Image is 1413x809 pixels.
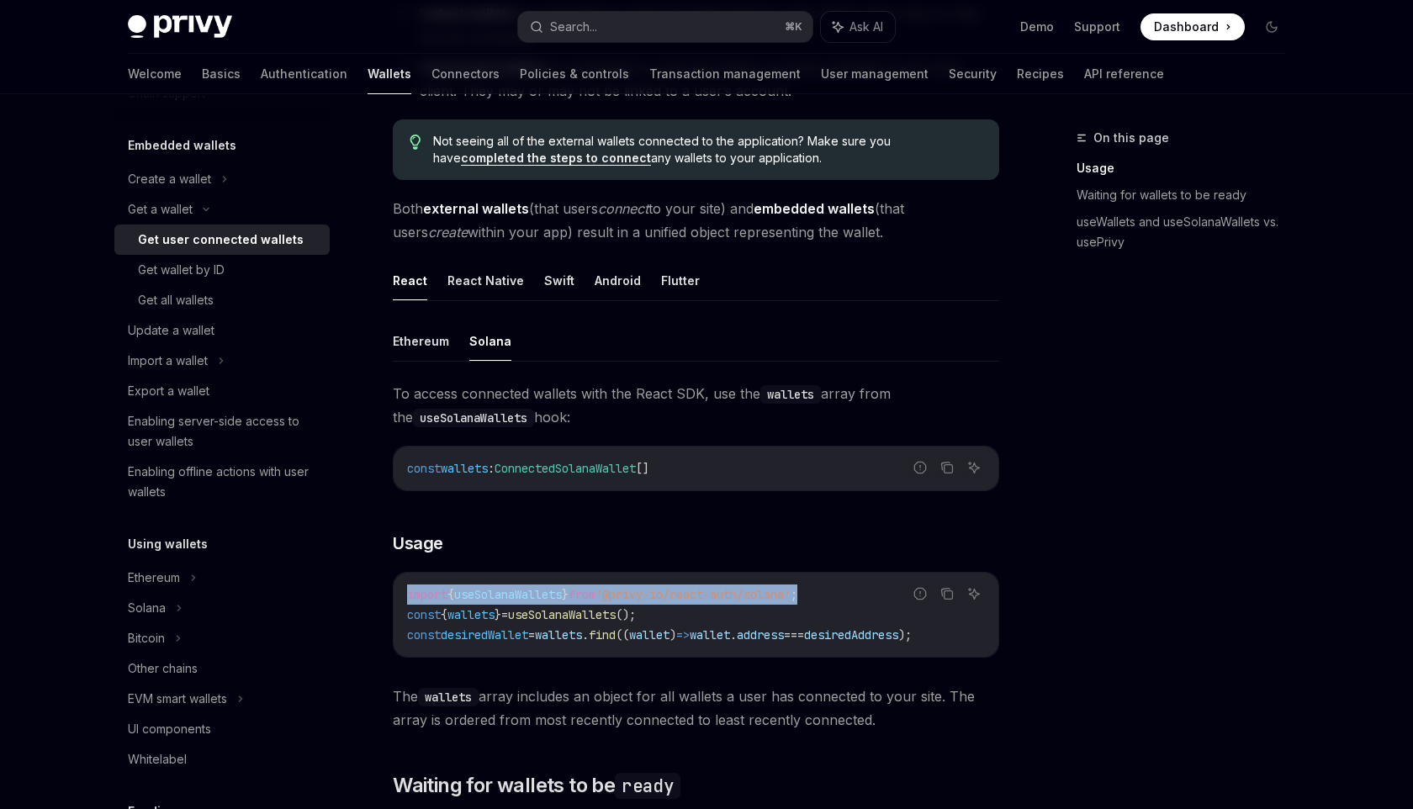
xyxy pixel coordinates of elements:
[128,598,166,618] div: Solana
[550,17,597,37] div: Search...
[669,627,676,642] span: )
[114,285,330,315] a: Get all wallets
[936,583,958,605] button: Copy the contents from the code block
[431,54,500,94] a: Connectors
[202,54,241,94] a: Basics
[595,587,791,602] span: '@privy-io/react-auth/solana'
[447,587,454,602] span: {
[544,261,574,300] button: Swift
[649,54,801,94] a: Transaction management
[114,315,330,346] a: Update a wallet
[569,587,595,602] span: from
[407,461,441,476] span: const
[261,54,347,94] a: Authentication
[418,688,479,706] code: wallets
[128,568,180,588] div: Ethereum
[128,381,209,401] div: Export a wallet
[469,321,511,361] button: Solana
[393,321,449,361] button: Ethereum
[461,151,651,166] a: completed the steps to connect
[535,627,582,642] span: wallets
[615,773,680,799] code: ready
[413,409,534,427] code: useSolanaWallets
[501,607,508,622] span: =
[128,411,320,452] div: Enabling server-side access to user wallets
[804,627,898,642] span: desiredAddress
[441,627,528,642] span: desiredWallet
[582,627,589,642] span: .
[114,255,330,285] a: Get wallet by ID
[128,462,320,502] div: Enabling offline actions with user wallets
[393,197,999,244] span: Both (that users to your site) and (that users within your app) result in a unified object repres...
[1077,155,1299,182] a: Usage
[128,169,211,189] div: Create a wallet
[128,54,182,94] a: Welcome
[629,627,669,642] span: wallet
[1017,54,1064,94] a: Recipes
[393,261,427,300] button: React
[114,714,330,744] a: UI components
[114,744,330,775] a: Whitelabel
[128,199,193,219] div: Get a wallet
[661,261,700,300] button: Flutter
[1077,182,1299,209] a: Waiting for wallets to be ready
[433,133,982,167] span: Not seeing all of the external wallets connected to the application? Make sure you have any walle...
[785,20,802,34] span: ⌘ K
[1154,19,1219,35] span: Dashboard
[598,200,648,217] em: connect
[1093,128,1169,148] span: On this page
[518,12,812,42] button: Search...⌘K
[138,260,225,280] div: Get wallet by ID
[138,230,304,250] div: Get user connected wallets
[791,587,797,602] span: ;
[528,627,535,642] span: =
[760,385,821,404] code: wallets
[128,628,165,648] div: Bitcoin
[616,627,629,642] span: ((
[128,749,187,769] div: Whitelabel
[963,583,985,605] button: Ask AI
[562,587,569,602] span: }
[898,627,912,642] span: );
[410,135,421,150] svg: Tip
[488,461,495,476] span: :
[495,461,636,476] span: ConnectedSolanaWallet
[508,607,616,622] span: useSolanaWallets
[407,607,441,622] span: const
[441,607,447,622] span: {
[128,658,198,679] div: Other chains
[128,719,211,739] div: UI components
[128,351,208,371] div: Import a wallet
[114,225,330,255] a: Get user connected wallets
[393,382,999,429] span: To access connected wallets with the React SDK, use the array from the hook:
[441,461,488,476] span: wallets
[1258,13,1285,40] button: Toggle dark mode
[128,689,227,709] div: EVM smart wallets
[589,627,616,642] span: find
[423,200,529,217] strong: external wallets
[1140,13,1245,40] a: Dashboard
[454,587,562,602] span: useSolanaWallets
[428,224,468,241] em: create
[447,261,524,300] button: React Native
[821,54,929,94] a: User management
[393,772,680,799] span: Waiting for wallets to be
[368,54,411,94] a: Wallets
[909,583,931,605] button: Report incorrect code
[595,261,641,300] button: Android
[114,457,330,507] a: Enabling offline actions with user wallets
[616,607,636,622] span: ();
[138,290,214,310] div: Get all wallets
[821,12,895,42] button: Ask AI
[128,320,214,341] div: Update a wallet
[909,457,931,479] button: Report incorrect code
[754,200,875,217] strong: embedded wallets
[949,54,997,94] a: Security
[1084,54,1164,94] a: API reference
[128,534,208,554] h5: Using wallets
[676,627,690,642] span: =>
[407,627,441,642] span: const
[784,627,804,642] span: ===
[1077,209,1299,256] a: useWallets and useSolanaWallets vs. usePrivy
[963,457,985,479] button: Ask AI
